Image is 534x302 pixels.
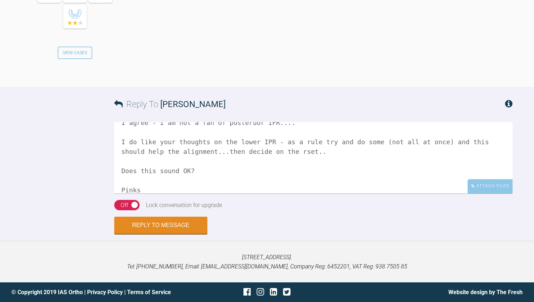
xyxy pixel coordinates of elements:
[160,99,226,109] span: [PERSON_NAME]
[11,253,523,271] p: [STREET_ADDRESS]. Tel: [PHONE_NUMBER], Email: [EMAIL_ADDRESS][DOMAIN_NAME], Company Reg: 6452201,...
[58,47,92,59] a: View Cases
[114,97,226,111] h3: Reply To
[468,179,513,193] div: Attach Files
[121,201,128,210] div: Off
[11,288,182,297] div: © Copyright 2019 IAS Ortho | |
[448,289,523,296] a: Website design by The Fresh
[127,289,171,296] a: Terms of Service
[87,289,123,296] a: Privacy Policy
[146,201,222,210] div: Lock conversation for upgrade
[114,122,513,193] textarea: I agree - I am not a fan of posteruor IPR.... I do like your thoughts on the lower IPR - as a rul...
[114,217,207,234] button: Reply to Message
